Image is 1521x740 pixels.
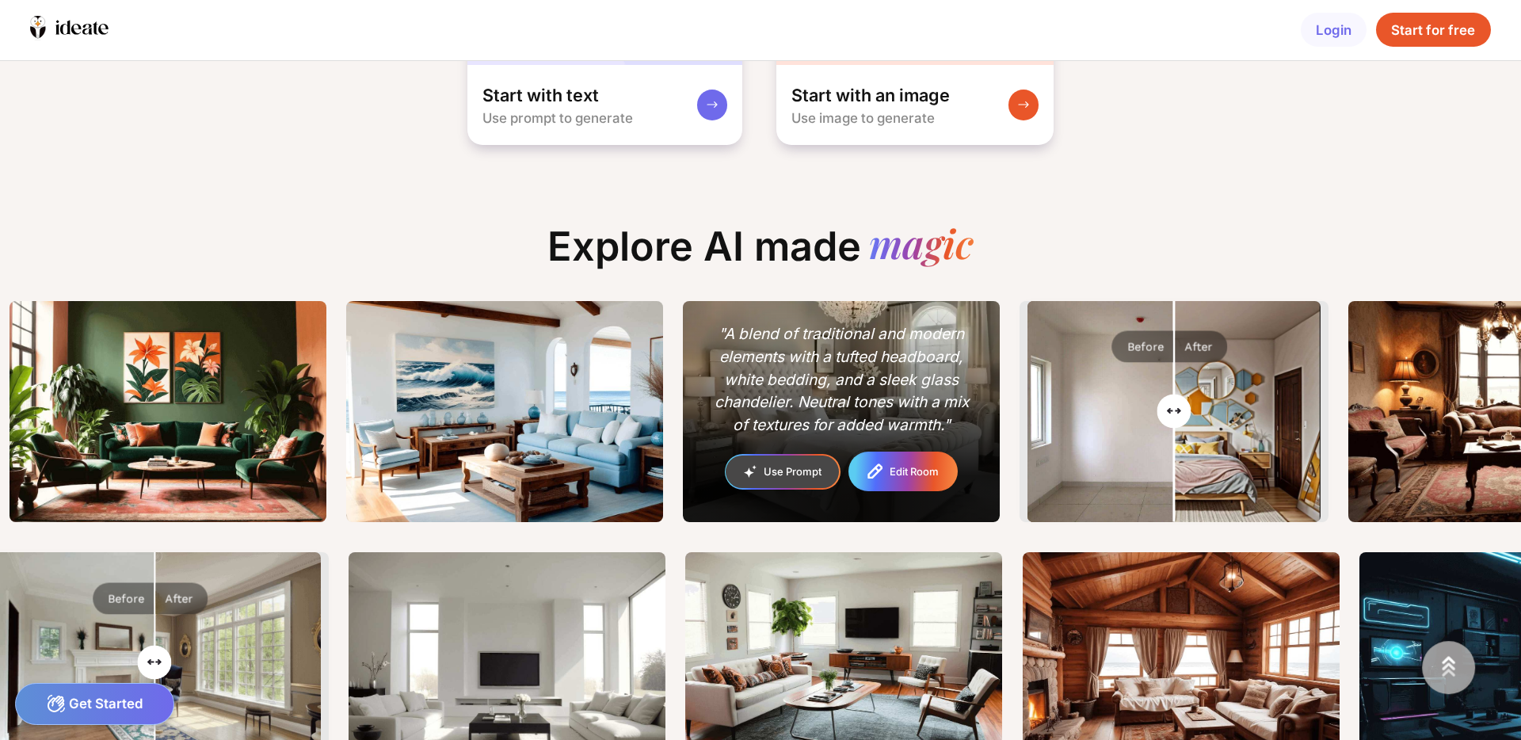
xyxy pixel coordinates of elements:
[482,84,599,107] div: Start with text
[346,301,663,522] img: ThumbnailOceanlivingroom.png
[791,110,935,126] div: Use image to generate
[791,84,950,107] div: Start with an image
[726,456,839,488] div: Use Prompt
[1376,13,1490,47] div: Start for free
[869,223,974,270] div: magic
[532,223,989,285] div: Explore AI made
[1027,301,1325,522] img: After image
[482,110,633,126] div: Use prompt to generate
[1301,13,1367,47] div: Login
[890,467,939,477] div: Edit Room
[15,683,174,725] div: Get Started
[713,322,969,437] div: "A blend of traditional and modern elements with a tufted headboard, white bedding, and a sleek g...
[10,301,326,522] img: ThumbnailRustic%20Jungle.png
